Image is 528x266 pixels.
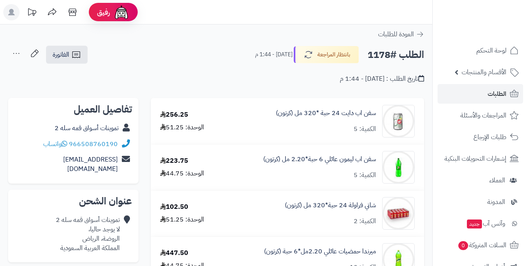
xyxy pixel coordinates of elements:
a: 966508760190 [69,139,118,149]
span: العودة للطلبات [378,29,414,39]
img: 1747542077-4f066927-1750-4e9d-9c34-ff2f7387-90x90.jpg [383,197,414,230]
a: سفن اب دايت 24 حبة *320 مل (كرتون) [276,109,376,118]
span: الفاتورة [53,50,69,60]
small: [DATE] - 1:44 م [255,51,293,59]
span: العملاء [489,175,505,186]
a: إشعارات التحويلات البنكية [438,149,523,168]
div: الكمية: 5 [354,124,376,134]
div: 223.75 [160,156,188,166]
span: جديد [467,219,482,228]
div: 447.50 [160,248,188,258]
span: الطلبات [488,88,506,100]
a: السلات المتروكة0 [438,235,523,255]
span: السلات المتروكة [458,239,506,251]
div: الكمية: 5 [354,171,376,180]
button: بانتظار المراجعة [294,46,359,63]
div: الوحدة: 51.25 [160,215,204,224]
a: طلبات الإرجاع [438,127,523,147]
div: 102.50 [160,202,188,212]
a: واتساب [43,139,67,149]
a: لوحة التحكم [438,41,523,60]
div: تاريخ الطلب : [DATE] - 1:44 م [340,74,424,84]
a: ميرندا حمضيات عائلي 2.20مل*6 حبة (كرتون) [264,247,376,256]
a: وآتس آبجديد [438,214,523,233]
a: سفن اب ليمون عائلي 6 حبة*2.20 مل (كرتون) [263,155,376,164]
div: 256.25 [160,110,188,120]
a: تموينات أسواق قمه سله 2 [55,123,119,133]
a: العملاء [438,171,523,190]
h2: الطلب #1178 [367,47,424,63]
img: ai-face.png [113,4,130,20]
span: المدونة [487,196,505,208]
img: 1747540408-7a431d2a-4456-4a4d-8b76-9a07e3ea-90x90.jpg [383,105,414,137]
span: إشعارات التحويلات البنكية [444,153,506,164]
span: المراجعات والأسئلة [460,110,506,121]
span: لوحة التحكم [476,45,506,56]
a: المراجعات والأسئلة [438,106,523,125]
a: شاني فراولة 24 حبة*320 مل (كرتون) [285,201,376,210]
h2: عنوان الشحن [15,196,132,206]
a: الطلبات [438,84,523,104]
div: تموينات أسواق قمه سله 2 لا يوجد حاليا، الروضة، الرياض المملكة العربية السعودية [56,215,120,253]
span: وآتس آب [466,218,505,229]
img: 1747541306-e6e5e2d5-9b67-463e-b81b-59a02ee4-90x90.jpg [383,151,414,184]
span: 0 [458,241,468,250]
span: طلبات الإرجاع [473,131,506,143]
div: الوحدة: 44.75 [160,169,204,178]
span: الأقسام والمنتجات [462,66,506,78]
div: الكمية: 2 [354,217,376,226]
span: رفيق [97,7,110,17]
a: تحديثات المنصة [22,4,42,22]
a: الفاتورة [46,46,88,64]
a: العودة للطلبات [378,29,424,39]
div: الوحدة: 51.25 [160,123,204,132]
h2: تفاصيل العميل [15,104,132,114]
a: [EMAIL_ADDRESS][DOMAIN_NAME] [63,155,118,174]
a: المدونة [438,192,523,212]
